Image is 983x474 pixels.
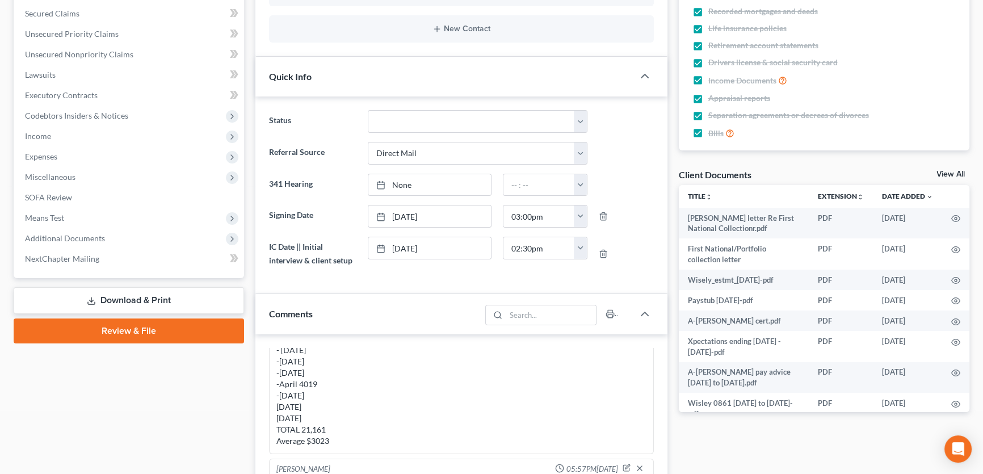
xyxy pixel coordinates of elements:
td: [DATE] [873,270,942,290]
i: unfold_more [705,194,712,200]
span: SOFA Review [25,192,72,202]
td: [DATE] [873,393,942,424]
td: [DATE] [873,311,942,331]
td: Paystub [DATE]-pdf [679,290,809,311]
td: PDF [809,311,873,331]
td: [DATE] [873,331,942,362]
span: Life insurance policies [708,23,787,34]
i: expand_more [926,194,933,200]
a: Extensionunfold_more [818,192,864,200]
a: Unsecured Nonpriority Claims [16,44,244,65]
span: Unsecured Priority Claims [25,29,119,39]
span: Codebtors Insiders & Notices [25,111,128,120]
div: Open Intercom Messenger [944,435,972,463]
a: Unsecured Priority Claims [16,24,244,44]
span: Miscellaneous [25,172,75,182]
span: Executory Contracts [25,90,98,100]
td: PDF [809,362,873,393]
a: Executory Contracts [16,85,244,106]
a: NextChapter Mailing [16,249,244,269]
span: Income [25,131,51,141]
td: PDF [809,238,873,270]
span: Separation agreements or decrees of divorces [708,110,869,121]
span: Secured Claims [25,9,79,18]
td: [DATE] [873,290,942,311]
input: -- : -- [503,174,575,196]
input: -- : -- [503,237,575,259]
td: [DATE] [873,238,942,270]
span: Additional Documents [25,233,105,243]
span: NextChapter Mailing [25,254,99,263]
a: SOFA Review [16,187,244,208]
td: A-[PERSON_NAME] cert.pdf [679,311,809,331]
td: A-[PERSON_NAME] pay advice [DATE] to [DATE].pdf [679,362,809,393]
a: View All [936,170,965,178]
a: Date Added expand_more [882,192,933,200]
td: Wisley 0861 [DATE] to [DATE]-pdf [679,393,809,424]
span: Quick Info [269,71,312,82]
td: [DATE] [873,208,942,239]
div: Client Documents [679,169,751,181]
label: IC Date || Initial interview & client setup [263,237,362,271]
button: New Contact [278,24,645,33]
td: PDF [809,393,873,424]
label: 341 Hearing [263,174,362,196]
a: None [368,174,490,196]
td: [PERSON_NAME] letter Re First National Collectionr.pdf [679,208,809,239]
label: Referral Source [263,142,362,165]
span: Recorded mortgages and deeds [708,6,818,17]
span: Unsecured Nonpriority Claims [25,49,133,59]
span: Drivers license & social security card [708,57,838,68]
div: Review of bank statements - [DATE] -[DATE] -[DATE] -April 4019 -[DATE] [DATE] [DATE] TOTAL 21,161... [276,333,646,447]
a: [DATE] [368,237,490,259]
span: Appraisal reports [708,93,770,104]
span: Expenses [25,152,57,161]
td: Wisely_estmt_[DATE]-pdf [679,270,809,290]
i: unfold_more [857,194,864,200]
a: Lawsuits [16,65,244,85]
span: Bills [708,128,724,139]
a: [DATE] [368,205,490,227]
td: PDF [809,331,873,362]
td: PDF [809,208,873,239]
span: Income Documents [708,75,776,86]
a: Secured Claims [16,3,244,24]
span: Means Test [25,213,64,223]
td: First National/Portfolio collection letter [679,238,809,270]
input: Search... [506,305,596,325]
td: [DATE] [873,362,942,393]
td: Xpectations ending [DATE] - [DATE]-pdf [679,331,809,362]
span: Comments [269,308,313,319]
td: PDF [809,290,873,311]
label: Signing Date [263,205,362,228]
span: Lawsuits [25,70,56,79]
a: Download & Print [14,287,244,314]
a: Titleunfold_more [688,192,712,200]
input: -- : -- [503,205,575,227]
a: Review & File [14,318,244,343]
td: PDF [809,270,873,290]
label: Status [263,110,362,133]
span: Retirement account statements [708,40,818,51]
